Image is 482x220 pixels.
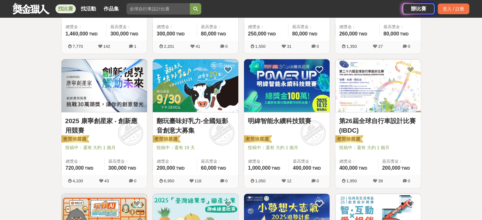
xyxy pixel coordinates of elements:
span: 720,000 [66,165,84,171]
span: 1,950 [346,179,357,183]
span: 最高獎金： [110,24,143,30]
span: 2,201 [164,44,174,49]
span: 0 [134,179,136,183]
img: Cover Image [335,59,421,112]
span: 總獎金： [248,24,284,30]
span: 投稿中：還有 19 天 [157,144,235,151]
span: 總獎金： [66,24,103,30]
span: 43 [104,179,109,183]
span: 27 [378,44,382,49]
span: 1 [134,44,136,49]
span: TWD [176,166,184,171]
span: 投稿中：還有 大約 1 個月 [339,144,417,151]
span: 300,000 [157,31,175,36]
span: TWD [130,32,138,36]
img: Cover Image [244,59,330,112]
span: 39 [378,179,382,183]
a: Cover Image [244,59,330,112]
span: 400,000 [339,165,358,171]
span: TWD [358,32,367,36]
a: Cover Image [153,59,238,112]
span: 總獎金： [66,158,100,165]
span: 0 [225,44,228,49]
span: 7,770 [73,44,83,49]
span: 80,000 [292,31,308,36]
img: 老闆娘嚴選 [334,135,363,144]
img: 老闆娘嚴選 [151,135,181,144]
span: 80,000 [201,31,216,36]
span: 總獎金： [157,158,193,165]
span: 200,000 [157,165,175,171]
span: 投稿中：還有 大約 1 個月 [248,144,326,151]
img: 老闆娘嚴選 [60,135,89,144]
div: 登入 / 註冊 [438,3,469,14]
span: 總獎金： [339,24,376,30]
span: 最高獎金： [383,24,417,30]
span: 4,100 [73,179,83,183]
span: 總獎金： [339,158,374,165]
span: TWD [127,166,136,171]
a: Cover Image [61,59,147,112]
img: Cover Image [153,59,238,112]
a: 找比賽 [55,4,76,13]
span: 60,000 [201,165,216,171]
a: 第26屆全球自行車設計比賽(IBDC) [339,116,417,135]
input: 全球自行車設計比賽 [126,3,190,15]
span: 0 [408,44,410,49]
img: 老闆娘嚴選 [243,135,272,144]
a: 找活動 [78,4,99,13]
span: 41 [196,44,200,49]
span: 最高獎金： [201,24,235,30]
span: 12 [287,179,291,183]
span: 最高獎金： [292,24,326,30]
span: TWD [312,166,321,171]
span: 1,350 [346,44,357,49]
a: 翻玩臺味好乳力-全國短影音創意大募集 [157,116,235,135]
span: TWD [272,166,280,171]
span: TWD [176,32,184,36]
span: 1,000,000 [248,165,271,171]
span: 6,950 [164,179,174,183]
span: 400,000 [293,165,311,171]
span: 0 [317,179,319,183]
span: TWD [217,32,226,36]
span: 1,050 [255,179,266,183]
span: 總獎金： [157,24,193,30]
span: TWD [267,32,276,36]
span: 300,000 [108,165,127,171]
span: 0 [408,179,410,183]
span: 300,000 [110,31,129,36]
span: 142 [103,44,110,49]
span: 投稿中：還有 大約 1 個月 [65,144,143,151]
span: 0 [225,179,228,183]
span: 1,460,000 [66,31,88,36]
span: TWD [400,32,408,36]
span: TWD [401,166,410,171]
a: Cover Image [335,59,421,112]
span: 0 [317,44,319,49]
span: 1,550 [255,44,266,49]
span: TWD [217,166,226,171]
span: TWD [85,166,93,171]
a: 明緯智能永續科技競賽 [248,116,326,126]
span: 200,000 [382,165,401,171]
span: 250,000 [248,31,267,36]
a: 作品集 [101,4,121,13]
span: 最高獎金： [293,158,325,165]
span: 最高獎金： [382,158,417,165]
span: TWD [309,32,317,36]
span: 260,000 [339,31,358,36]
img: Cover Image [61,59,147,112]
span: 118 [195,179,202,183]
span: 80,000 [383,31,399,36]
span: 31 [287,44,291,49]
a: 2025 康寧創星家 - 創新應用競賽 [65,116,143,135]
span: TWD [89,32,98,36]
span: 總獎金： [248,158,285,165]
span: TWD [358,166,367,171]
a: 辦比賽 [403,3,434,14]
span: 最高獎金： [108,158,143,165]
span: 最高獎金： [201,158,235,165]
